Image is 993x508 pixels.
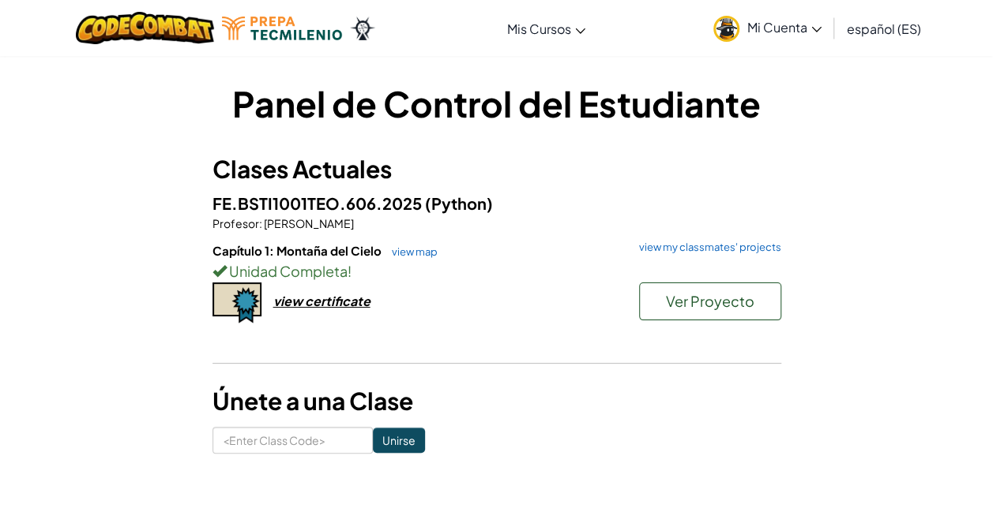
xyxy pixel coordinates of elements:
span: FE.BSTI1001TEO.606.2025 [213,193,425,213]
h1: Panel de Control del Estudiante [213,79,781,128]
a: view map [384,245,438,258]
span: español (ES) [847,21,921,37]
img: certificate-icon.png [213,282,261,323]
input: Unirse [373,428,425,453]
a: Mis Cursos [499,7,593,50]
img: Tecmilenio logo [222,17,342,40]
h3: Clases Actuales [213,151,781,187]
span: [PERSON_NAME] [262,216,354,230]
button: Ver Proyecto [639,282,781,320]
input: <Enter Class Code> [213,427,373,454]
span: Mis Cursos [507,21,571,37]
div: view certificate [273,293,370,309]
span: Capítulo 1: Montaña del Cielo [213,243,384,258]
span: Mi Cuenta [747,19,822,35]
a: español (ES) [839,7,929,50]
img: Ozaria [350,17,375,40]
span: Ver Proyecto [666,292,754,310]
a: view certificate [213,293,370,309]
span: (Python) [425,193,493,213]
span: Unidad Completa [227,262,348,280]
img: CodeCombat logo [76,12,214,44]
a: Mi Cuenta [705,3,829,53]
a: view my classmates' projects [631,242,781,252]
img: avatar [713,16,739,42]
span: Profesor [213,216,259,230]
span: : [259,216,262,230]
span: ! [348,262,352,280]
h3: Únete a una Clase [213,383,781,419]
